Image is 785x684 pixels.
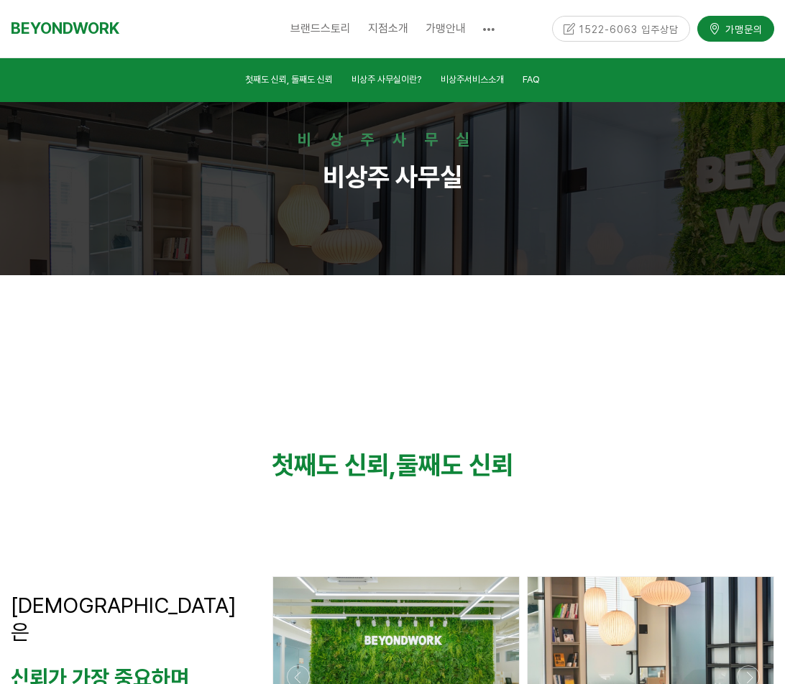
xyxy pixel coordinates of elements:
a: 가맹안내 [417,11,474,47]
strong: 첫째도 신뢰, [272,450,396,481]
span: 비상주 사무실이란? [352,74,421,85]
span: 가맹안내 [426,22,466,35]
strong: 비상주 사무실 [323,162,462,193]
a: 비상주 사무실이란? [352,72,421,91]
span: 브랜드스토리 [290,22,351,35]
a: 첫째도 신뢰, 둘째도 신뢰 [245,72,333,91]
span: 가맹문의 [721,22,763,36]
strong: 비상주사무실 [298,130,487,149]
span: 비상주서비스소개 [441,74,504,85]
span: 첫째도 신뢰, 둘째도 신뢰 [245,74,333,85]
a: 가맹문의 [697,16,774,41]
a: 지점소개 [359,11,417,47]
span: 지점소개 [368,22,408,35]
strong: 둘째도 신뢰 [396,450,513,481]
a: BEYONDWORK [11,15,119,42]
span: [DEMOGRAPHIC_DATA]은 [11,592,237,644]
a: 브랜드스토리 [282,11,359,47]
a: FAQ [523,72,540,91]
a: 비상주서비스소개 [441,72,504,91]
span: FAQ [523,74,540,85]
